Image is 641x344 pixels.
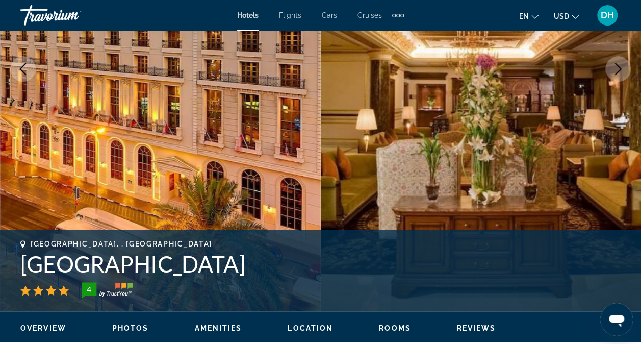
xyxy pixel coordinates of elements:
span: Location [288,324,333,332]
span: Reviews [457,324,496,332]
button: Rooms [379,324,411,333]
span: en [519,12,529,20]
span: Amenities [194,324,242,332]
span: Photos [112,324,149,332]
button: Next image [605,56,631,82]
button: Location [288,324,333,333]
img: TrustYou guest rating badge [82,282,133,299]
span: USD [554,12,569,20]
button: Change currency [554,9,579,23]
button: Change language [519,9,539,23]
a: Travorium [20,2,122,29]
a: Cruises [357,11,382,19]
button: User Menu [594,5,621,26]
span: Rooms [379,324,411,332]
button: Extra navigation items [392,7,404,23]
span: DH [601,10,614,20]
button: Amenities [194,324,242,333]
span: [GEOGRAPHIC_DATA], , [GEOGRAPHIC_DATA] [31,240,212,248]
a: Flights [279,11,301,19]
div: 4 [79,283,99,296]
button: Previous image [10,56,36,82]
iframe: Button to launch messaging window [600,303,633,336]
button: Photos [112,324,149,333]
a: Hotels [237,11,259,19]
button: Reviews [457,324,496,333]
button: Overview [20,324,66,333]
h1: [GEOGRAPHIC_DATA] [20,251,621,277]
a: Cars [322,11,337,19]
span: Overview [20,324,66,332]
